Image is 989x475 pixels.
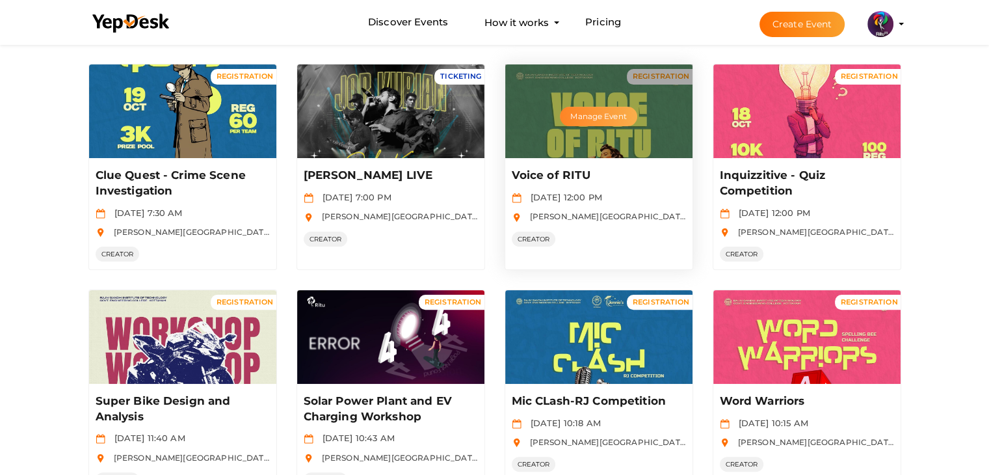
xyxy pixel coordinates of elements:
[720,394,891,409] p: Word Warriors
[304,232,348,247] span: CREATOR
[304,193,313,203] img: calendar.svg
[720,438,730,448] img: location.svg
[720,209,730,219] img: calendar.svg
[524,418,601,428] span: [DATE] 10:18 AM
[720,457,764,472] span: CREATOR
[512,419,521,429] img: calendar.svg
[512,193,521,203] img: calendar.svg
[481,10,553,34] button: How it works
[96,454,105,463] img: location.svg
[316,192,391,202] span: [DATE] 7:00 PM
[720,168,891,199] p: Inquizzitive - Quiz Competition
[304,394,475,425] p: Solar Power Plant and EV Charging Workshop
[304,168,475,183] p: [PERSON_NAME] LIVE
[560,107,637,126] button: Manage Event
[315,211,854,221] span: [PERSON_NAME][GEOGRAPHIC_DATA], [GEOGRAPHIC_DATA], [GEOGRAPHIC_DATA], [GEOGRAPHIC_DATA], [GEOGRAP...
[732,418,808,428] span: [DATE] 10:15 AM
[96,434,105,444] img: calendar.svg
[524,192,602,202] span: [DATE] 12:00 PM
[96,168,267,199] p: Clue Quest - Crime Scene Investigation
[315,453,854,463] span: [PERSON_NAME][GEOGRAPHIC_DATA], [GEOGRAPHIC_DATA], [GEOGRAPHIC_DATA], [GEOGRAPHIC_DATA], [GEOGRAP...
[512,457,556,472] span: CREATOR
[368,10,448,34] a: Discover Events
[304,213,313,223] img: location.svg
[304,434,313,444] img: calendar.svg
[512,394,683,409] p: Mic CLash-RJ Competition
[512,232,556,247] span: CREATOR
[720,419,730,429] img: calendar.svg
[720,247,764,262] span: CREATOR
[96,247,140,262] span: CREATOR
[585,10,621,34] a: Pricing
[732,208,810,218] span: [DATE] 12:00 PM
[867,11,893,37] img: 5BK8ZL5P_small.png
[96,228,105,238] img: location.svg
[96,394,267,425] p: Super Bike Design and Analysis
[720,228,730,238] img: location.svg
[512,168,683,183] p: Voice of RITU
[107,227,646,237] span: [PERSON_NAME][GEOGRAPHIC_DATA], [GEOGRAPHIC_DATA], [GEOGRAPHIC_DATA], [GEOGRAPHIC_DATA], [GEOGRAP...
[107,453,646,463] span: [PERSON_NAME][GEOGRAPHIC_DATA], [GEOGRAPHIC_DATA], [GEOGRAPHIC_DATA], [GEOGRAPHIC_DATA], [GEOGRAP...
[512,438,521,448] img: location.svg
[108,208,183,218] span: [DATE] 7:30 AM
[759,12,845,37] button: Create Event
[304,454,313,463] img: location.svg
[96,209,105,219] img: calendar.svg
[316,433,395,443] span: [DATE] 10:43 AM
[512,213,521,223] img: location.svg
[108,433,185,443] span: [DATE] 11:40 AM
